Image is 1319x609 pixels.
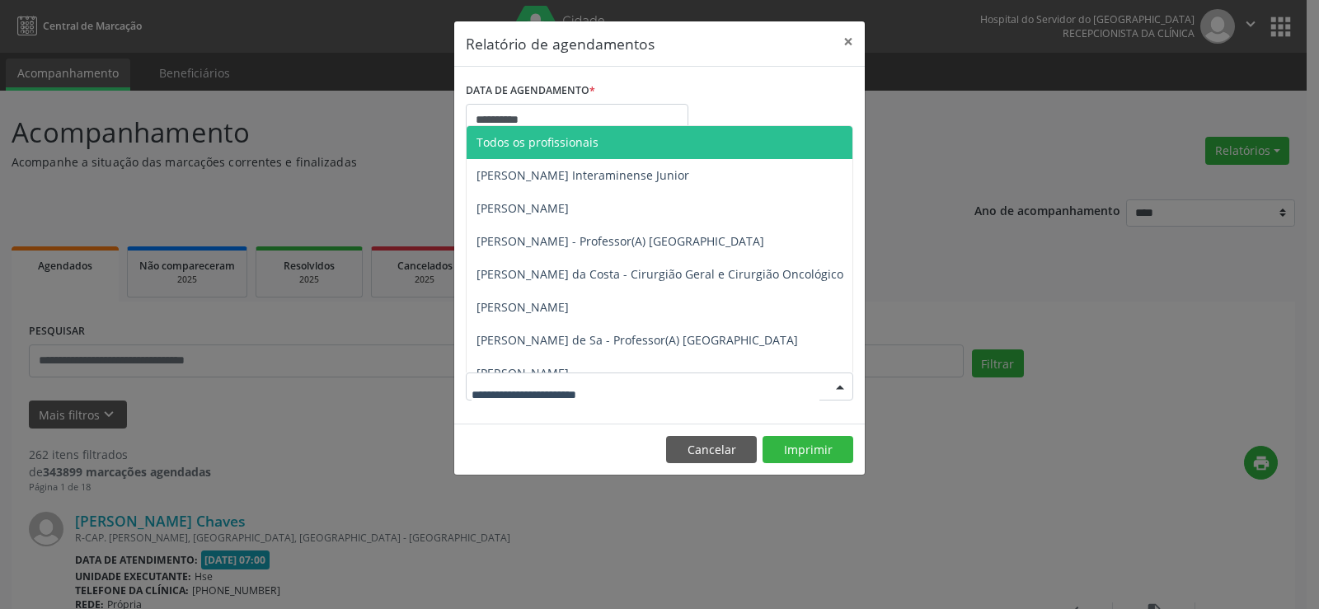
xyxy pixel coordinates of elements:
[476,365,569,381] span: [PERSON_NAME]
[476,134,598,150] span: Todos os profissionais
[832,21,865,62] button: Close
[466,78,595,104] label: DATA DE AGENDAMENTO
[466,33,655,54] h5: Relatório de agendamentos
[476,299,569,315] span: [PERSON_NAME]
[476,233,764,249] span: [PERSON_NAME] - Professor(A) [GEOGRAPHIC_DATA]
[666,436,757,464] button: Cancelar
[476,266,843,282] span: [PERSON_NAME] da Costa - Cirurgião Geral e Cirurgião Oncológico
[476,332,798,348] span: [PERSON_NAME] de Sa - Professor(A) [GEOGRAPHIC_DATA]
[763,436,853,464] button: Imprimir
[476,200,569,216] span: [PERSON_NAME]
[476,167,689,183] span: [PERSON_NAME] Interaminense Junior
